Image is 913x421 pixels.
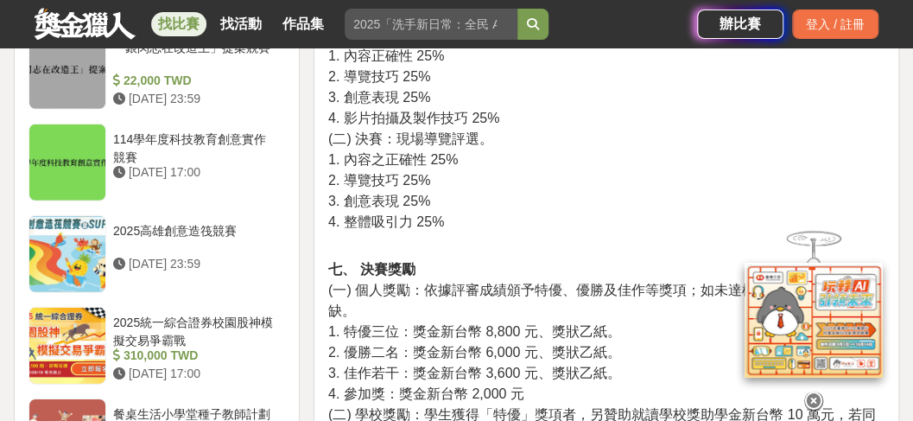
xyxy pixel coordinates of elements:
[345,9,517,40] input: 2025「洗手新日常：全民 ALL IN」洗手歌全台徵選
[328,386,524,401] span: 4. 參加獎：獎金新台幣 2,000 元
[113,163,278,182] div: [DATE] 17:00
[328,345,621,360] span: 2. 優勝二名：獎金新台幣 6,000 元、獎狀乙紙。
[151,12,206,36] a: 找比賽
[792,10,878,39] div: 登入 / 註冊
[113,90,278,108] div: [DATE] 23:59
[328,214,444,229] span: 4. 整體吸引力 25%
[29,32,285,110] a: 「銀閃志在改造王」提案競賽 22,000 TWD [DATE] 23:59
[328,366,621,380] span: 3. 佳作若干：獎金新台幣 3,600 元、獎狀乙紙。
[328,111,499,125] span: 4. 影片拍攝及製作技巧 25%
[29,215,285,293] a: 2025高雄創意造筏競賽 [DATE] 23:59
[213,12,269,36] a: 找活動
[328,131,493,146] span: (二) 決賽：現場導覽評選。
[113,255,278,273] div: [DATE] 23:59
[328,69,430,84] span: 2. 導覽技巧 25%
[113,131,278,163] div: 114學年度科技教育創意實作競賽
[745,250,883,365] img: d2146d9a-e6f6-4337-9592-8cefde37ba6b.png
[29,124,285,201] a: 114學年度科技教育創意實作競賽 [DATE] 17:00
[328,152,458,167] span: 1. 內容之正確性 25%
[697,10,783,39] a: 辦比賽
[29,307,285,385] a: 2025統一綜合證券校園股神模擬交易爭霸戰 310,000 TWD [DATE] 17:00
[328,173,430,188] span: 2. 導覽技巧 25%
[328,48,444,63] span: 1. 內容正確性 25%
[328,283,866,318] span: (一) 個人獎勵：依據評審成績頒予特優、優勝及佳作等獎項；如未達標準經評審決議得從缺。
[113,72,278,90] div: 22,000 TWD
[328,194,430,208] span: 3. 創意表現 25%
[113,365,278,383] div: [DATE] 17:00
[113,39,278,72] div: 「銀閃志在改造王」提案競賽
[328,262,415,277] strong: 七、 決賽獎勵
[113,314,278,347] div: 2025統一綜合證券校園股神模擬交易爭霸戰
[276,12,331,36] a: 作品集
[113,347,278,365] div: 310,000 TWD
[328,324,621,339] span: 1. 特優三位：獎金新台幣 8,800 元、獎狀乙紙。
[328,90,430,105] span: 3. 創意表現 25%
[113,222,278,255] div: 2025高雄創意造筏競賽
